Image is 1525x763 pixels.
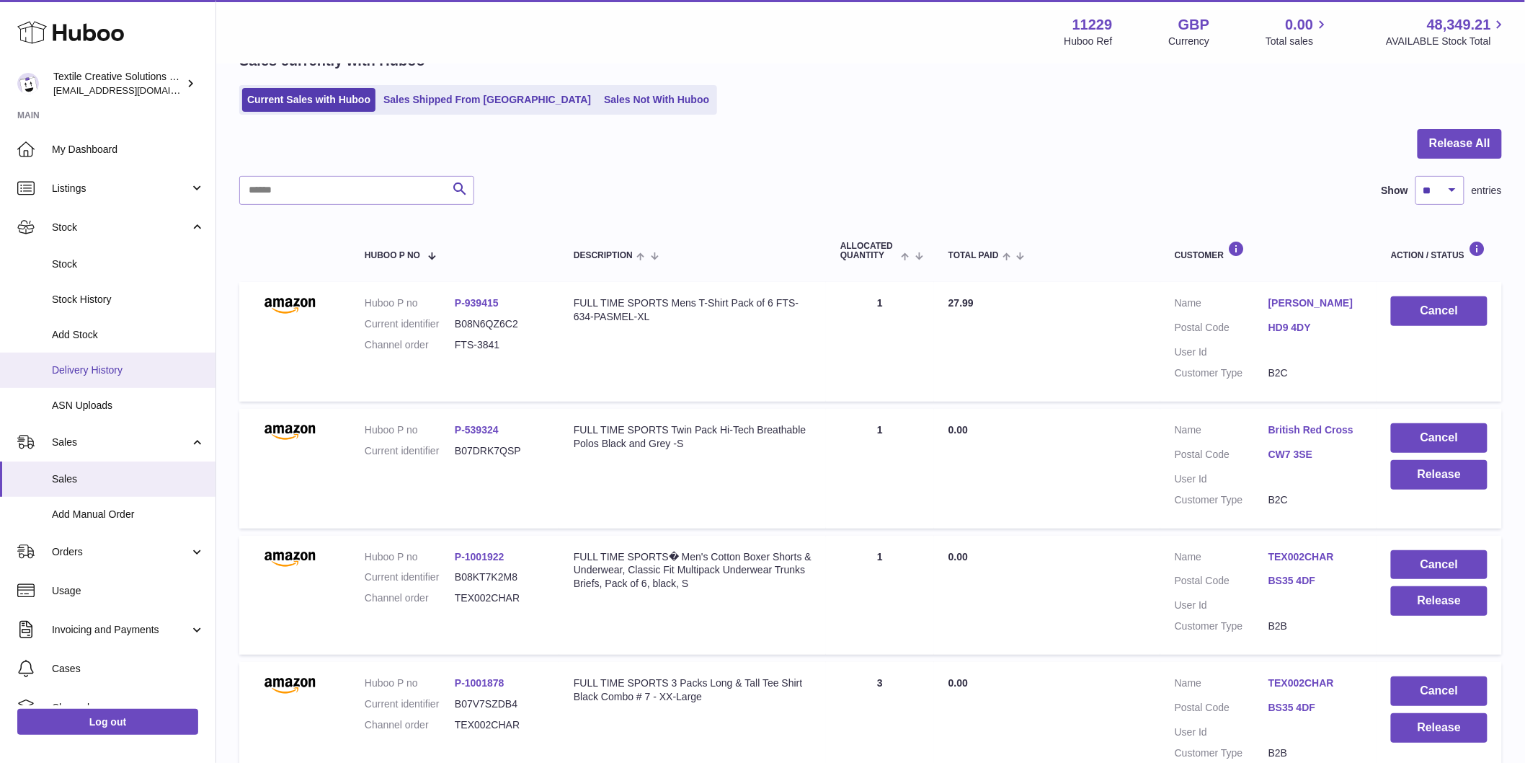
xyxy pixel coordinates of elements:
[242,88,375,112] a: Current Sales with Huboo
[1382,184,1408,198] label: Show
[455,591,545,605] dd: TEX002CHAR
[52,182,190,195] span: Listings
[254,550,326,568] img: amazon.png
[1386,35,1508,48] span: AVAILABLE Stock Total
[826,282,934,402] td: 1
[1175,472,1268,486] dt: User Id
[455,697,545,711] dd: B07V7SZDB4
[1391,713,1488,743] button: Release
[455,424,499,436] a: P-539324
[1266,35,1330,48] span: Total sales
[1175,619,1268,633] dt: Customer Type
[455,297,499,309] a: P-939415
[574,296,812,324] div: FULL TIME SPORTS Mens T-Shirt Pack of 6 FTS-634-PASMEL-XL
[17,709,198,735] a: Log out
[365,676,455,690] dt: Huboo P no
[1175,296,1268,314] dt: Name
[365,296,455,310] dt: Huboo P no
[254,423,326,441] img: amazon.png
[826,409,934,529] td: 1
[365,697,455,711] dt: Current identifier
[1418,129,1502,159] button: Release All
[1175,366,1268,380] dt: Customer Type
[52,363,205,377] span: Delivery History
[53,70,183,97] div: Textile Creative Solutions Limited
[53,84,212,96] span: [EMAIL_ADDRESS][DOMAIN_NAME]
[1175,448,1268,465] dt: Postal Code
[1175,746,1268,760] dt: Customer Type
[948,297,974,309] span: 27.99
[1268,574,1362,588] a: BS35 4DF
[1268,701,1362,715] a: BS35 4DF
[1175,241,1362,260] div: Customer
[1391,586,1488,616] button: Release
[365,444,455,458] dt: Current identifier
[365,317,455,331] dt: Current identifier
[840,242,897,260] span: ALLOCATED Quantity
[52,508,205,521] span: Add Manual Order
[1178,15,1209,35] strong: GBP
[1268,619,1362,633] dd: B2B
[1268,448,1362,462] a: CW7 3SE
[455,444,545,458] dd: B07DRK7QSP
[948,251,999,260] span: Total paid
[574,676,812,704] div: FULL TIME SPORTS 3 Packs Long & Tall Tee Shirt Black Combo # 7 - XX-Large
[365,550,455,564] dt: Huboo P no
[1268,321,1362,335] a: HD9 4DY
[1268,366,1362,380] dd: B2C
[52,257,205,271] span: Stock
[1169,35,1210,48] div: Currency
[1175,345,1268,359] dt: User Id
[1391,423,1488,453] button: Cancel
[455,317,545,331] dd: B08N6QZ6C2
[52,293,205,306] span: Stock History
[365,591,455,605] dt: Channel order
[254,676,326,694] img: amazon.png
[1175,725,1268,739] dt: User Id
[1175,676,1268,694] dt: Name
[1391,460,1488,490] button: Release
[1391,241,1488,260] div: Action / Status
[1175,493,1268,507] dt: Customer Type
[574,550,812,591] div: FULL TIME SPORTS� Men's Cotton Boxer Shorts & Underwear, Classic Fit Multipack Underwear Trunks B...
[1386,15,1508,48] a: 48,349.21 AVAILABLE Stock Total
[1391,676,1488,706] button: Cancel
[1175,701,1268,718] dt: Postal Code
[1175,599,1268,612] dt: User Id
[826,536,934,656] td: 1
[1268,676,1362,690] a: TEX002CHAR
[365,251,420,260] span: Huboo P no
[52,143,205,156] span: My Dashboard
[1268,423,1362,437] a: British Red Cross
[52,472,205,486] span: Sales
[1072,15,1113,35] strong: 11229
[52,328,205,342] span: Add Stock
[1427,15,1491,35] span: 48,349.21
[52,701,205,715] span: Channels
[1064,35,1113,48] div: Huboo Ref
[1268,296,1362,310] a: [PERSON_NAME]
[948,424,968,436] span: 0.00
[52,584,205,598] span: Usage
[365,718,455,732] dt: Channel order
[1268,493,1362,507] dd: B2C
[1391,296,1488,326] button: Cancel
[599,88,714,112] a: Sales Not With Huboo
[52,436,190,449] span: Sales
[52,545,190,559] span: Orders
[52,399,205,413] span: ASN Uploads
[455,551,504,563] a: P-1001922
[1286,15,1314,35] span: 0.00
[948,551,968,563] span: 0.00
[948,677,968,689] span: 0.00
[52,623,190,637] span: Invoicing and Payments
[1175,423,1268,441] dt: Name
[1268,550,1362,564] a: TEX002CHAR
[52,221,190,234] span: Stock
[1175,574,1268,591] dt: Postal Code
[365,423,455,437] dt: Huboo P no
[17,73,39,94] img: sales@textilecreativesolutions.co.uk
[1391,550,1488,580] button: Cancel
[52,662,205,676] span: Cases
[574,423,812,451] div: FULL TIME SPORTS Twin Pack Hi-Tech Breathable Polos Black and Grey -S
